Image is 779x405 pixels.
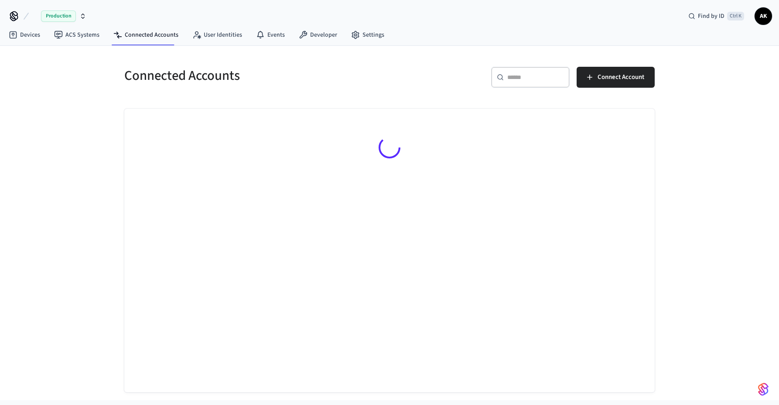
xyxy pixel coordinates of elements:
button: AK [755,7,772,25]
a: Settings [344,27,391,43]
a: Developer [292,27,344,43]
a: Events [249,27,292,43]
a: Connected Accounts [106,27,185,43]
span: Connect Account [598,72,644,83]
a: Devices [2,27,47,43]
span: Find by ID [698,12,724,21]
a: ACS Systems [47,27,106,43]
span: Ctrl K [727,12,744,21]
span: Production [41,10,76,22]
button: Connect Account [577,67,655,88]
img: SeamLogoGradient.69752ec5.svg [758,382,769,396]
h5: Connected Accounts [124,67,384,85]
span: AK [755,8,771,24]
div: Find by IDCtrl K [681,8,751,24]
a: User Identities [185,27,249,43]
